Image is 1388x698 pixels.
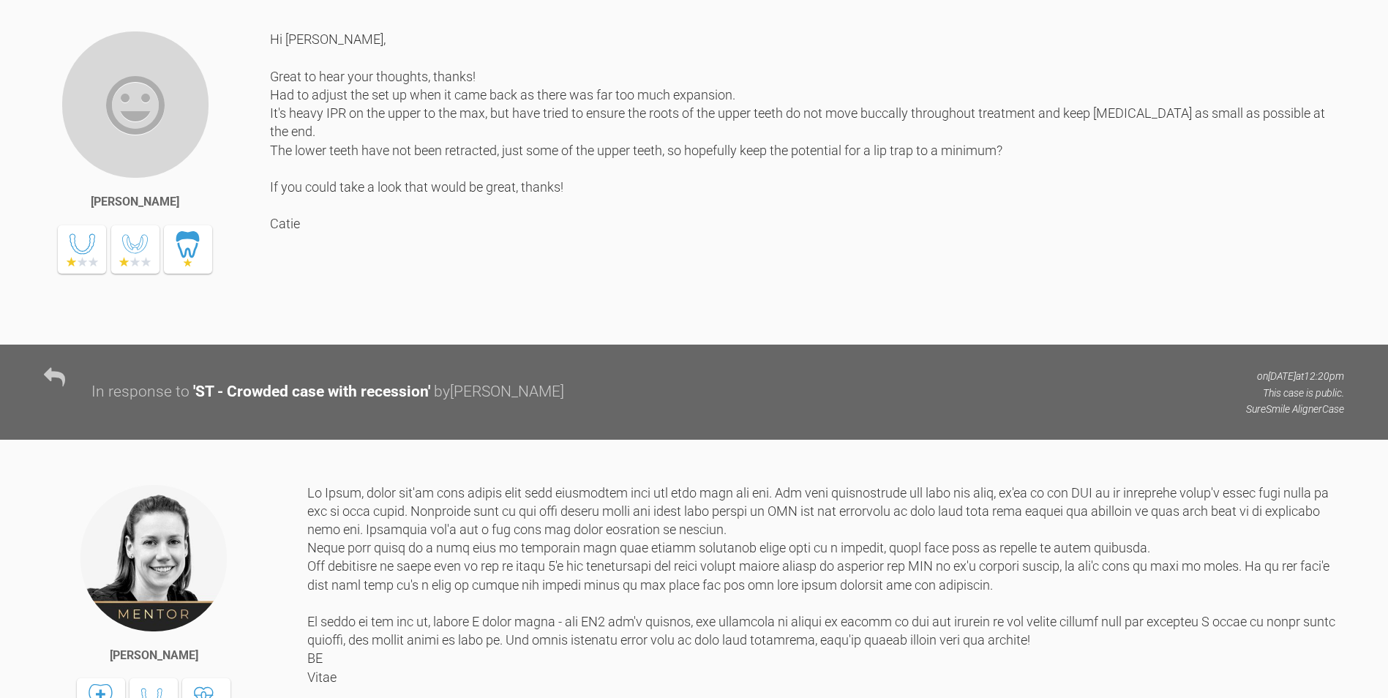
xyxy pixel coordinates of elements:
div: by [PERSON_NAME] [434,380,564,405]
p: on [DATE] at 12:20pm [1246,368,1344,384]
div: ' ST - Crowded case with recession ' [193,380,430,405]
div: Hi [PERSON_NAME], Great to hear your thoughts, thanks! Had to adjust the set up when it came back... [270,30,1344,323]
div: [PERSON_NAME] [91,192,179,211]
div: [PERSON_NAME] [110,646,198,665]
img: Cathryn Sherlock [61,30,210,179]
img: Kelly Toft [79,484,228,633]
div: In response to [91,380,190,405]
p: This case is public. [1246,385,1344,401]
p: SureSmile Aligner Case [1246,401,1344,417]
